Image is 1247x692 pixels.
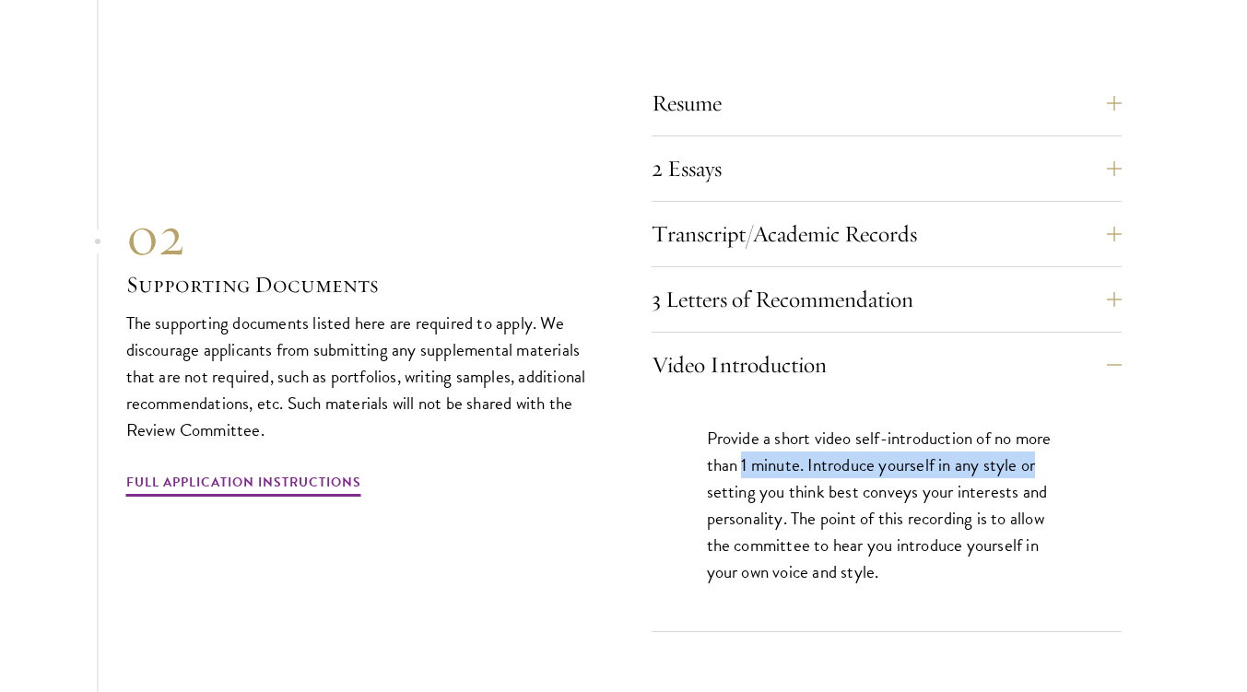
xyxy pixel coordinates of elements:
button: 3 Letters of Recommendation [652,277,1122,322]
p: The supporting documents listed here are required to apply. We discourage applicants from submitt... [126,310,596,443]
button: Resume [652,81,1122,125]
p: Provide a short video self-introduction of no more than 1 minute. Introduce yourself in any style... [707,425,1066,585]
button: Video Introduction [652,343,1122,387]
h3: Supporting Documents [126,269,596,300]
button: 2 Essays [652,147,1122,191]
div: 02 [126,203,596,269]
button: Transcript/Academic Records [652,212,1122,256]
a: Full Application Instructions [126,471,361,499]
